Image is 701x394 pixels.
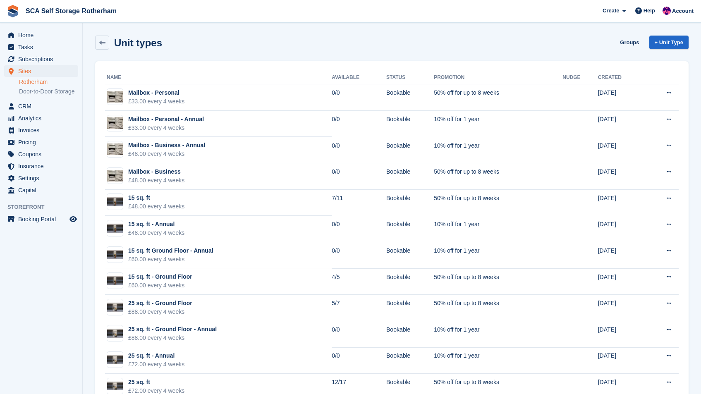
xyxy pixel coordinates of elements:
[128,202,184,211] div: £48.00 every 4 weeks
[598,321,645,348] td: [DATE]
[386,216,434,242] td: Bookable
[107,170,123,182] img: Unknown-4.jpeg
[4,136,78,148] a: menu
[7,5,19,17] img: stora-icon-8386f47178a22dfd0bd8f6a31ec36ba5ce8667c1dd55bd0f319d3a0aa187defe.svg
[4,184,78,196] a: menu
[18,29,68,41] span: Home
[18,65,68,77] span: Sites
[386,84,434,111] td: Bookable
[128,308,192,316] div: £88.00 every 4 weeks
[128,88,184,97] div: Mailbox - Personal
[128,351,184,360] div: 25 sq. ft - Annual
[128,141,205,150] div: Mailbox - Business - Annual
[332,163,386,190] td: 0/0
[107,224,123,233] img: 15%20SQ.FT.jpg
[4,65,78,77] a: menu
[128,167,184,176] div: Mailbox - Business
[598,242,645,269] td: [DATE]
[332,137,386,163] td: 0/0
[386,190,434,216] td: Bookable
[18,41,68,53] span: Tasks
[434,84,562,111] td: 50% off for up to 8 weeks
[434,242,562,269] td: 10% off for 1 year
[386,71,434,84] th: Status
[434,190,562,216] td: 50% off for up to 8 weeks
[386,163,434,190] td: Bookable
[663,7,671,15] img: Sam Chapman
[598,137,645,163] td: [DATE]
[7,203,82,211] span: Storefront
[128,360,184,369] div: £72.00 every 4 weeks
[434,268,562,295] td: 50% off for up to 8 weeks
[18,53,68,65] span: Subscriptions
[386,242,434,269] td: Bookable
[105,71,332,84] th: Name
[332,295,386,321] td: 5/7
[332,190,386,216] td: 7/11
[107,355,123,364] img: 25%20SQ.FT.jpg
[128,378,184,387] div: 25 sq. ft
[386,295,434,321] td: Bookable
[4,172,78,184] a: menu
[19,88,78,96] a: Door-to-Door Storage
[18,112,68,124] span: Analytics
[598,295,645,321] td: [DATE]
[107,303,123,312] img: 25%20SQ.FT.jpg
[128,325,217,334] div: 25 sq. ft - Ground Floor - Annual
[128,193,184,202] div: 15 sq. ft
[128,115,204,124] div: Mailbox - Personal - Annual
[598,71,645,84] th: Created
[332,321,386,348] td: 0/0
[128,255,213,264] div: £60.00 every 4 weeks
[386,137,434,163] td: Bookable
[128,150,205,158] div: £48.00 every 4 weeks
[434,163,562,190] td: 50% off for up to 8 weeks
[22,4,120,18] a: SCA Self Storage Rotherham
[128,124,204,132] div: £33.00 every 4 weeks
[128,272,192,281] div: 15 sq. ft - Ground Floor
[332,347,386,374] td: 0/0
[18,124,68,136] span: Invoices
[107,91,123,103] img: Unknown-4.jpeg
[107,276,123,285] img: 15%20SQ.FT.jpg
[598,190,645,216] td: [DATE]
[386,321,434,348] td: Bookable
[332,71,386,84] th: Available
[107,117,123,129] img: Unknown-4.jpeg
[114,37,162,48] h2: Unit types
[4,112,78,124] a: menu
[4,41,78,53] a: menu
[128,220,184,229] div: 15 sq. ft - Annual
[18,160,68,172] span: Insurance
[107,329,123,338] img: 25%20SQ.FT.jpg
[332,111,386,137] td: 0/0
[18,136,68,148] span: Pricing
[603,7,619,15] span: Create
[128,281,192,290] div: £60.00 every 4 weeks
[332,242,386,269] td: 0/0
[18,100,68,112] span: CRM
[598,84,645,111] td: [DATE]
[598,216,645,242] td: [DATE]
[434,71,562,84] th: Promotion
[598,111,645,137] td: [DATE]
[386,111,434,137] td: Bookable
[18,184,68,196] span: Capital
[107,197,123,206] img: 15%20SQ.FT.jpg
[4,124,78,136] a: menu
[107,143,123,155] img: Unknown-4.jpeg
[434,137,562,163] td: 10% off for 1 year
[649,36,689,49] a: + Unit Type
[562,71,598,84] th: Nudge
[4,100,78,112] a: menu
[18,213,68,225] span: Booking Portal
[598,347,645,374] td: [DATE]
[434,347,562,374] td: 10% off for 1 year
[386,268,434,295] td: Bookable
[434,111,562,137] td: 10% off for 1 year
[617,36,642,49] a: Groups
[332,216,386,242] td: 0/0
[434,295,562,321] td: 50% off for up to 8 weeks
[4,53,78,65] a: menu
[332,84,386,111] td: 0/0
